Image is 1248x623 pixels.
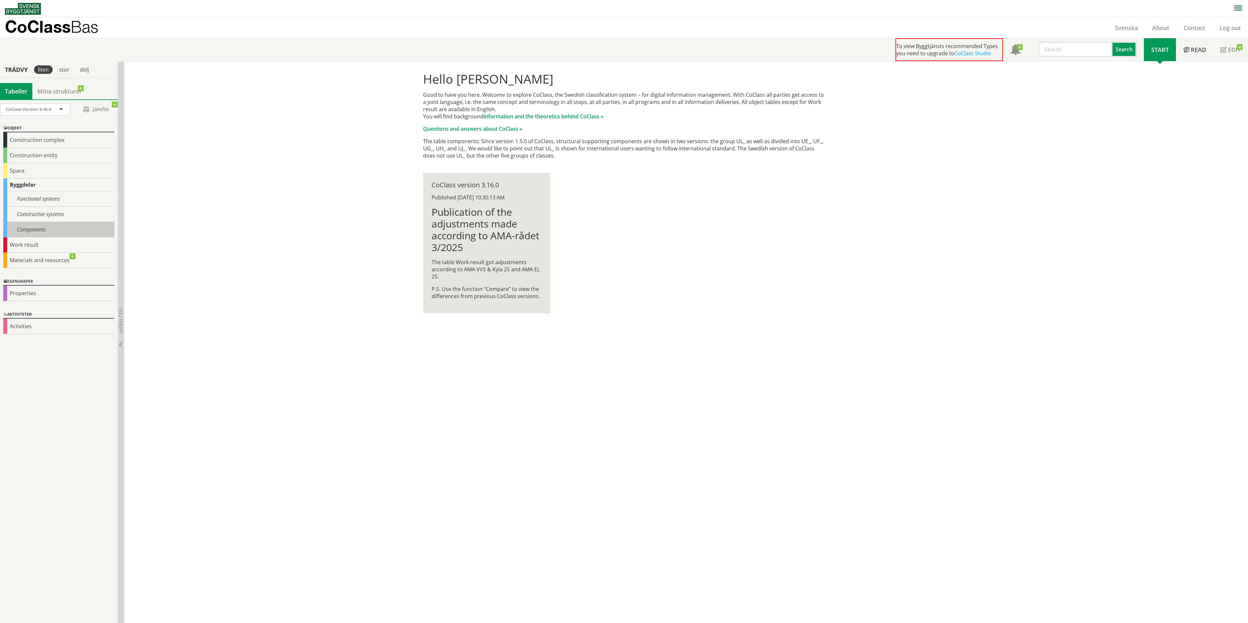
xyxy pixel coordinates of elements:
span: Bas [71,17,98,36]
div: Aktiviteter [3,311,114,319]
a: Svenska [1108,24,1145,32]
p: The table Work result got adjustments according to AMA VVS & Kyla 25 and AMA EL 25. [432,259,542,280]
p: Good to have you here. Welcome to explore CoClass, the Swedish classification system – for digita... [423,91,825,120]
div: dölj [76,65,93,74]
a: CoClassBas [5,18,112,38]
div: Published [DATE] 10:30:13 AM [432,194,542,201]
p: P.S. Use the function “Compare” to view the differences from previous CoClass versions. [432,285,542,300]
a: About [1145,24,1176,32]
a: Edit [1213,38,1248,61]
a: information and the theoretics behind CoClass » [484,113,604,120]
div: Space [3,163,114,178]
div: To view Byggtjänsts recommended Types you need to upgrade to [896,38,1003,61]
h1: Hello [PERSON_NAME] [423,72,825,86]
p: CoClass [5,23,98,30]
div: Properties [3,286,114,301]
div: Functional systems [3,191,114,207]
div: Components [3,222,114,237]
div: Byggdelar [3,178,114,191]
a: Start [1144,38,1176,61]
a: Questions and answers about CoClass » [423,125,522,132]
span: Dölj trädvy [118,308,124,333]
a: Log out [1212,24,1248,32]
div: Trädvy [1,66,31,73]
button: Search [1113,42,1137,57]
a: CoClass Studio [954,50,991,57]
div: stor [55,65,73,74]
div: CoClass version 3.16.0 [432,181,542,189]
div: Work result [3,237,114,253]
input: Search [1038,42,1113,57]
p: The table components: Since version 1.5.0 of CoClass, structural supporting components are shown ... [423,138,825,159]
img: Svensk Byggtjänst [5,3,41,15]
div: Egenskaper [3,278,114,286]
span: Notifications [1010,45,1021,56]
span: Read [1191,46,1206,54]
div: Activities [3,319,114,334]
h1: Publication of the adjustments made according to AMA-rådet 3/2025 [432,206,542,253]
div: Construction entity [3,148,114,163]
div: liten [34,65,53,74]
span: Start [1151,46,1169,54]
div: Constructive systems [3,207,114,222]
a: Read [1176,38,1213,61]
span: Jämför [77,104,116,115]
span: CoClass Version 3.16.0 [6,106,51,112]
a: Contact [1176,24,1212,32]
div: Materials and resources [3,253,114,268]
div: Construction complex [3,132,114,148]
div: Objekt [3,125,114,132]
a: Mina strukturer [32,83,87,99]
span: Edit [1228,46,1241,54]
